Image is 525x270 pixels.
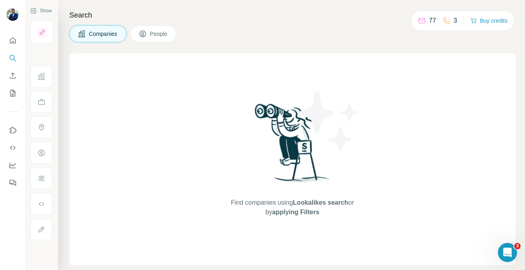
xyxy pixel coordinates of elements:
[429,16,436,25] p: 77
[25,5,57,17] button: Show
[514,243,521,249] span: 3
[251,102,334,190] img: Surfe Illustration - Woman searching with binoculars
[6,158,19,172] button: Dashboard
[6,33,19,48] button: Quick start
[6,8,19,21] img: Avatar
[6,68,19,83] button: Enrich CSV
[69,10,515,21] h4: Search
[6,123,19,137] button: Use Surfe on LinkedIn
[293,85,364,157] img: Surfe Illustration - Stars
[89,30,118,38] span: Companies
[470,15,507,26] button: Buy credits
[272,209,319,215] span: applying Filters
[293,199,348,206] span: Lookalikes search
[6,51,19,65] button: Search
[498,243,517,262] iframe: Intercom live chat
[454,16,457,25] p: 3
[6,141,19,155] button: Use Surfe API
[228,198,356,217] span: Find companies using or by
[6,176,19,190] button: Feedback
[6,86,19,100] button: My lists
[150,30,168,38] span: People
